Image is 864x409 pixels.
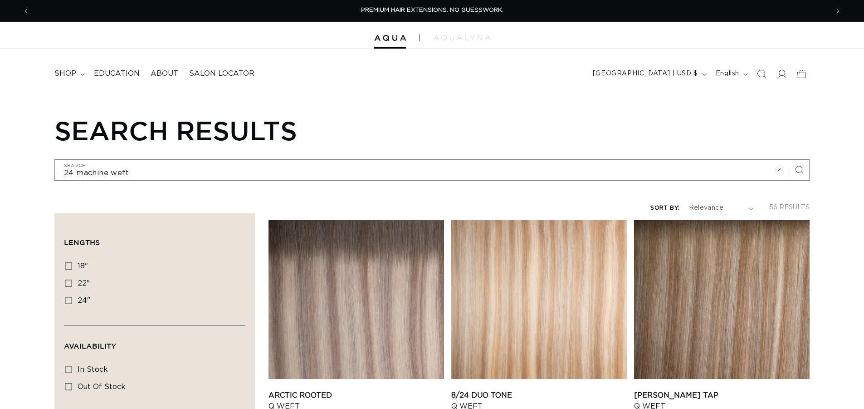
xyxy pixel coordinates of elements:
span: Availability [64,342,116,350]
a: Salon Locator [184,64,260,84]
label: Sort by: [650,205,679,211]
span: About [151,69,178,79]
a: Education [88,64,145,84]
button: Clear search term [769,160,789,180]
span: 24" [78,297,90,304]
span: 22" [78,280,90,287]
summary: Lengths (0 selected) [64,222,245,255]
span: Salon Locator [189,69,254,79]
span: English [716,69,739,79]
span: PREMIUM HAIR EXTENSIONS. NO GUESSWORK. [361,7,503,13]
button: [GEOGRAPHIC_DATA] | USD $ [587,65,710,83]
img: Aqua Hair Extensions [374,35,406,41]
span: In stock [78,366,108,373]
span: 18" [78,262,88,270]
button: Next announcement [828,2,848,20]
button: Previous announcement [16,2,36,20]
h1: Search results [54,115,810,146]
summary: Search [752,64,771,84]
img: aqualyna.com [434,35,490,40]
button: Search [789,160,809,180]
summary: shop [49,64,88,84]
span: shop [54,69,76,79]
span: [GEOGRAPHIC_DATA] | USD $ [593,69,698,79]
summary: Availability (0 selected) [64,326,245,359]
span: Education [94,69,140,79]
a: About [145,64,184,84]
input: Search [55,160,809,180]
span: 56 results [769,204,810,211]
button: English [710,65,752,83]
span: Lengths [64,238,100,246]
span: Out of stock [78,383,126,390]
